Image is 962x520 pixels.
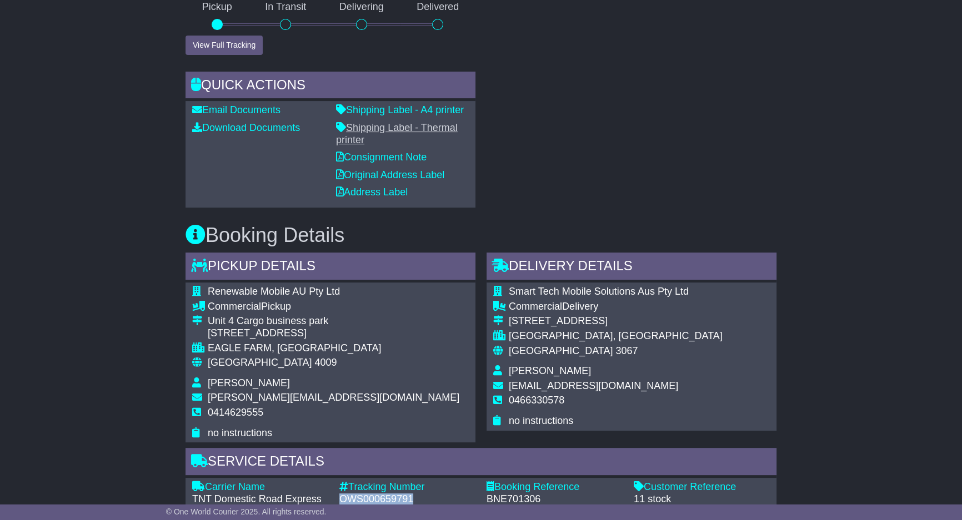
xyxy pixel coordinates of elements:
a: Email Documents [192,104,280,115]
div: Booking Reference [487,481,623,493]
span: Commercial [509,301,562,312]
div: BNE701306 [487,493,623,506]
a: Original Address Label [336,169,444,180]
div: Pickup [208,301,459,313]
span: [PERSON_NAME] [509,365,591,376]
a: Shipping Label - A4 printer [336,104,464,115]
span: 0414629555 [208,407,263,418]
span: [GEOGRAPHIC_DATA] [509,345,613,356]
span: Commercial [208,301,261,312]
div: Carrier Name [192,481,328,493]
span: 3067 [615,345,638,356]
div: Unit 4 Cargo business park [208,315,459,327]
span: [PERSON_NAME][EMAIL_ADDRESS][DOMAIN_NAME] [208,392,459,403]
div: [STREET_ADDRESS] [208,327,459,340]
span: no instructions [509,415,573,426]
span: 0466330578 [509,395,564,406]
div: Delivery [509,301,723,313]
div: 11 stock [634,493,770,506]
p: Pickup [186,1,249,13]
div: OWS000659791 [339,493,475,506]
div: Quick Actions [186,72,475,102]
div: Customer Reference [634,481,770,493]
div: TNT Domestic Road Express [192,493,328,506]
h3: Booking Details [186,224,776,246]
button: View Full Tracking [186,36,263,55]
div: Pickup Details [186,253,475,282]
div: Delivery Details [487,253,776,282]
span: © One World Courier 2025. All rights reserved. [166,507,327,516]
a: Address Label [336,186,408,198]
span: no instructions [208,427,272,438]
p: In Transit [249,1,323,13]
p: Delivering [323,1,400,13]
a: Download Documents [192,122,300,133]
span: [GEOGRAPHIC_DATA] [208,357,312,368]
a: Consignment Note [336,152,427,163]
a: Shipping Label - Thermal printer [336,122,458,145]
span: [PERSON_NAME] [208,377,290,388]
span: [EMAIL_ADDRESS][DOMAIN_NAME] [509,380,678,391]
span: 4009 [314,357,337,368]
span: Smart Tech Mobile Solutions Aus Pty Ltd [509,286,689,297]
span: Renewable Mobile AU Pty Ltd [208,286,340,297]
div: EAGLE FARM, [GEOGRAPHIC_DATA] [208,342,459,355]
div: Service Details [186,448,776,478]
div: [GEOGRAPHIC_DATA], [GEOGRAPHIC_DATA] [509,330,723,342]
div: [STREET_ADDRESS] [509,315,723,327]
p: Delivered [400,1,476,13]
div: Tracking Number [339,481,475,493]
